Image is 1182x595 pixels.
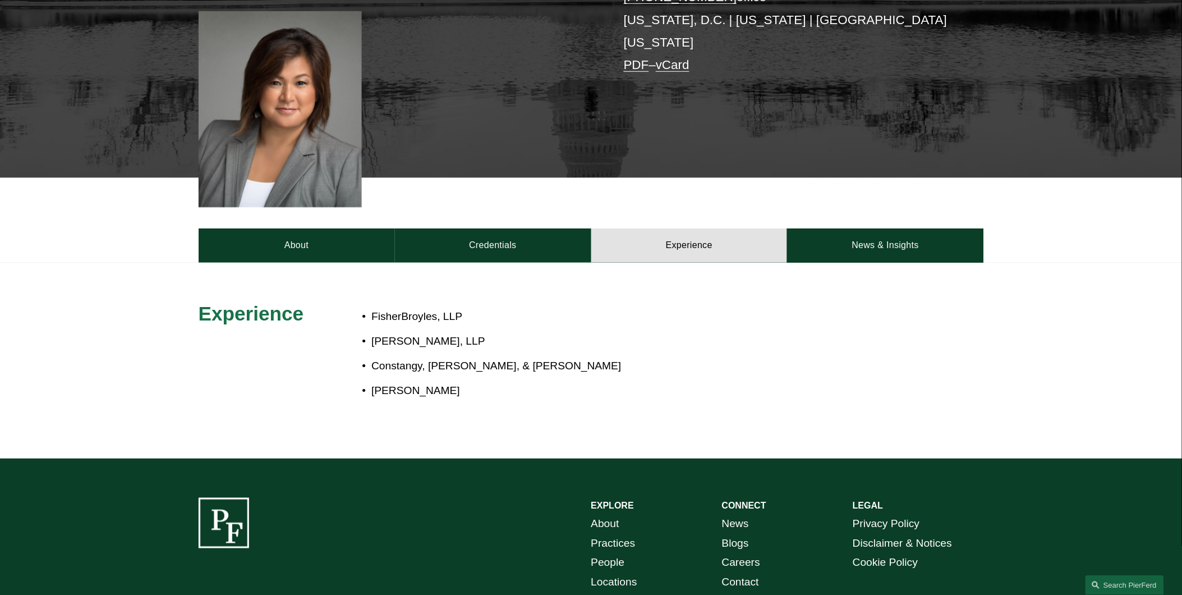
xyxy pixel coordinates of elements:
a: Cookie Policy [853,553,918,573]
p: Constangy, [PERSON_NAME], & [PERSON_NAME] [371,356,885,376]
a: Disclaimer & Notices [853,534,952,554]
a: Practices [591,534,636,554]
a: Contact [722,573,759,593]
a: Privacy Policy [853,515,919,534]
a: Credentials [395,228,591,262]
strong: LEGAL [853,501,883,511]
a: About [591,515,619,534]
a: Careers [722,553,760,573]
a: Search this site [1086,575,1164,595]
strong: EXPLORE [591,501,634,511]
p: FisherBroyles, LLP [371,307,885,327]
p: [PERSON_NAME], LLP [371,332,885,351]
a: People [591,553,625,573]
a: News [722,515,749,534]
a: PDF [624,58,649,72]
a: vCard [656,58,689,72]
strong: CONNECT [722,501,766,511]
span: Experience [199,303,304,324]
p: [PERSON_NAME] [371,381,885,401]
a: About [199,228,395,262]
a: Blogs [722,534,749,554]
a: Locations [591,573,637,593]
a: Experience [591,228,788,262]
a: News & Insights [787,228,983,262]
